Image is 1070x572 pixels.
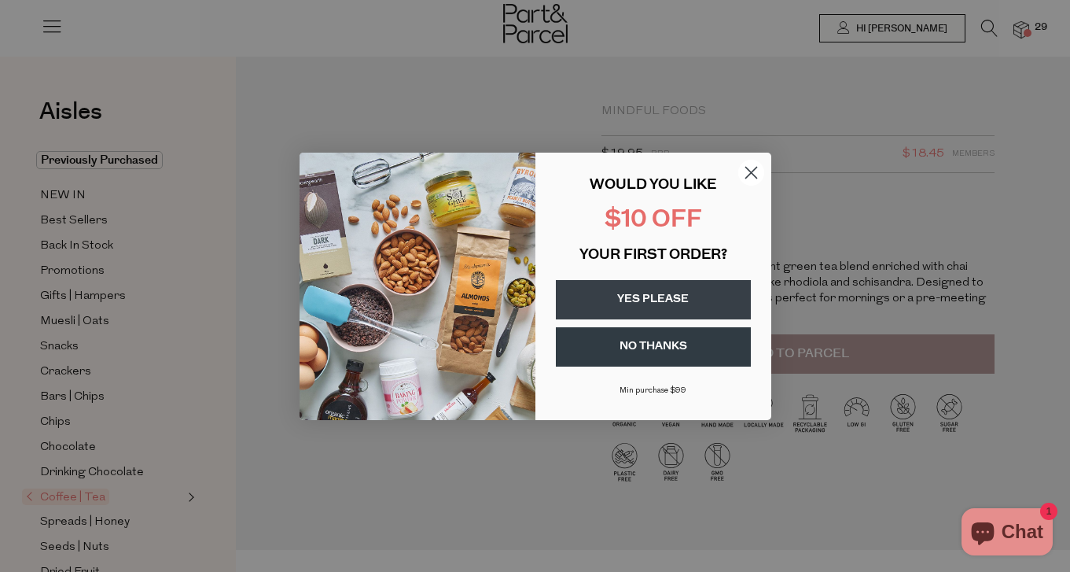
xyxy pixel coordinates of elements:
button: YES PLEASE [556,280,751,319]
button: NO THANKS [556,327,751,367]
span: Min purchase $99 [620,386,686,395]
span: WOULD YOU LIKE [590,179,716,193]
button: Close dialog [737,159,765,186]
inbox-online-store-chat: Shopify online store chat [957,508,1057,559]
img: 43fba0fb-7538-40bc-babb-ffb1a4d097bc.jpeg [300,153,535,420]
span: $10 OFF [605,209,702,233]
span: YOUR FIRST ORDER? [579,249,727,263]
